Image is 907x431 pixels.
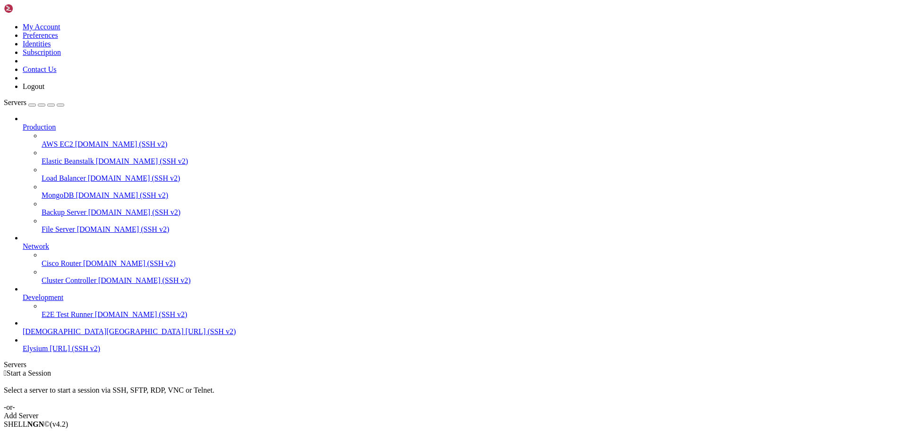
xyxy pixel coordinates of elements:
[76,191,168,199] span: [DOMAIN_NAME] (SSH v2)
[98,276,191,284] span: [DOMAIN_NAME] (SSH v2)
[42,302,903,319] li: E2E Test Runner [DOMAIN_NAME] (SSH v2)
[42,268,903,285] li: Cluster Controller [DOMAIN_NAME] (SSH v2)
[42,132,903,149] li: AWS EC2 [DOMAIN_NAME] (SSH v2)
[88,174,180,182] span: [DOMAIN_NAME] (SSH v2)
[186,327,236,335] span: [URL] (SSH v2)
[23,23,60,31] a: My Account
[23,327,903,336] a: [DEMOGRAPHIC_DATA][GEOGRAPHIC_DATA] [URL] (SSH v2)
[23,123,903,132] a: Production
[42,251,903,268] li: Cisco Router [DOMAIN_NAME] (SSH v2)
[27,420,44,428] b: NGN
[42,140,903,149] a: AWS EC2 [DOMAIN_NAME] (SSH v2)
[42,259,81,267] span: Cisco Router
[88,208,181,216] span: [DOMAIN_NAME] (SSH v2)
[50,420,68,428] span: 4.2.0
[42,259,903,268] a: Cisco Router [DOMAIN_NAME] (SSH v2)
[95,310,188,318] span: [DOMAIN_NAME] (SSH v2)
[4,420,68,428] span: SHELL ©
[23,319,903,336] li: [DEMOGRAPHIC_DATA][GEOGRAPHIC_DATA] [URL] (SSH v2)
[23,114,903,234] li: Production
[42,208,903,217] a: Backup Server [DOMAIN_NAME] (SSH v2)
[42,166,903,183] li: Load Balancer [DOMAIN_NAME] (SSH v2)
[23,327,184,335] span: [DEMOGRAPHIC_DATA][GEOGRAPHIC_DATA]
[23,242,903,251] a: Network
[23,293,63,301] span: Development
[4,361,903,369] div: Servers
[42,217,903,234] li: File Server [DOMAIN_NAME] (SSH v2)
[23,285,903,319] li: Development
[4,98,26,106] span: Servers
[4,98,64,106] a: Servers
[4,4,58,13] img: Shellngn
[7,369,51,377] span: Start a Session
[42,225,75,233] span: File Server
[23,242,49,250] span: Network
[83,259,176,267] span: [DOMAIN_NAME] (SSH v2)
[42,200,903,217] li: Backup Server [DOMAIN_NAME] (SSH v2)
[42,140,73,148] span: AWS EC2
[42,208,86,216] span: Backup Server
[23,65,57,73] a: Contact Us
[75,140,168,148] span: [DOMAIN_NAME] (SSH v2)
[42,225,903,234] a: File Server [DOMAIN_NAME] (SSH v2)
[42,191,903,200] a: MongoDB [DOMAIN_NAME] (SSH v2)
[23,40,51,48] a: Identities
[23,344,903,353] a: Elysium [URL] (SSH v2)
[42,174,86,182] span: Load Balancer
[42,157,94,165] span: Elastic Beanstalk
[23,123,56,131] span: Production
[42,183,903,200] li: MongoDB [DOMAIN_NAME] (SSH v2)
[42,174,903,183] a: Load Balancer [DOMAIN_NAME] (SSH v2)
[50,344,100,352] span: [URL] (SSH v2)
[23,48,61,56] a: Subscription
[4,369,7,377] span: 
[23,234,903,285] li: Network
[23,82,44,90] a: Logout
[23,293,903,302] a: Development
[42,276,903,285] a: Cluster Controller [DOMAIN_NAME] (SSH v2)
[42,310,903,319] a: E2E Test Runner [DOMAIN_NAME] (SSH v2)
[23,31,58,39] a: Preferences
[23,336,903,353] li: Elysium [URL] (SSH v2)
[42,191,74,199] span: MongoDB
[42,149,903,166] li: Elastic Beanstalk [DOMAIN_NAME] (SSH v2)
[42,276,96,284] span: Cluster Controller
[4,412,903,420] div: Add Server
[96,157,188,165] span: [DOMAIN_NAME] (SSH v2)
[23,344,48,352] span: Elysium
[42,157,903,166] a: Elastic Beanstalk [DOMAIN_NAME] (SSH v2)
[42,310,93,318] span: E2E Test Runner
[77,225,170,233] span: [DOMAIN_NAME] (SSH v2)
[4,378,903,412] div: Select a server to start a session via SSH, SFTP, RDP, VNC or Telnet. -or-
